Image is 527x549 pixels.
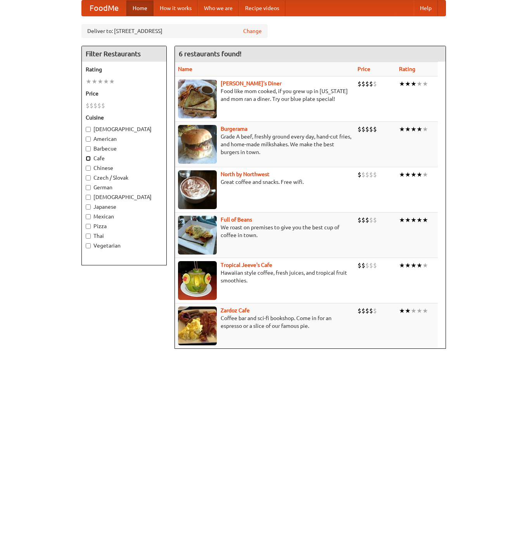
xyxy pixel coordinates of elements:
[369,125,373,133] li: $
[369,216,373,224] li: $
[361,125,365,133] li: $
[86,243,91,248] input: Vegetarian
[178,66,192,72] a: Name
[373,125,377,133] li: $
[399,125,405,133] li: ★
[361,307,365,315] li: $
[399,307,405,315] li: ★
[239,0,285,16] a: Recipe videos
[405,216,411,224] li: ★
[178,223,351,239] p: We roast on premises to give you the best cup of coffee in town.
[178,133,351,156] p: Grade A beef, freshly ground every day, hand-cut fries, and home-made milkshakes. We make the bes...
[86,232,162,240] label: Thai
[86,222,162,230] label: Pizza
[178,269,351,284] p: Hawaiian style coffee, fresh juices, and tropical fruit smoothies.
[373,170,377,179] li: $
[361,216,365,224] li: $
[405,261,411,270] li: ★
[411,307,416,315] li: ★
[369,261,373,270] li: $
[178,178,351,186] p: Great coffee and snacks. Free wifi.
[86,145,162,152] label: Barbecue
[86,90,162,97] h5: Price
[86,174,162,182] label: Czech / Slovak
[86,224,91,229] input: Pizza
[178,87,351,103] p: Food like mom cooked, if you grew up in [US_STATE] and mom ran a diner. Try our blue plate special!
[86,77,92,86] li: ★
[361,80,365,88] li: $
[358,80,361,88] li: $
[411,216,416,224] li: ★
[86,184,162,191] label: German
[221,171,270,177] a: North by Northwest
[178,125,217,164] img: burgerama.jpg
[365,216,369,224] li: $
[365,125,369,133] li: $
[361,261,365,270] li: $
[221,80,282,87] a: [PERSON_NAME]'s Diner
[178,307,217,345] img: zardoz.jpg
[411,261,416,270] li: ★
[358,125,361,133] li: $
[358,170,361,179] li: $
[178,314,351,330] p: Coffee bar and sci-fi bookshop. Come in for an espresso or a slice of our famous pie.
[365,80,369,88] li: $
[422,125,428,133] li: ★
[369,170,373,179] li: $
[405,80,411,88] li: ★
[86,101,90,110] li: $
[86,242,162,249] label: Vegetarian
[358,216,361,224] li: $
[221,216,252,223] a: Full of Beans
[179,50,242,57] ng-pluralize: 6 restaurants found!
[416,170,422,179] li: ★
[416,261,422,270] li: ★
[422,216,428,224] li: ★
[422,307,428,315] li: ★
[86,127,91,132] input: [DEMOGRAPHIC_DATA]
[405,307,411,315] li: ★
[414,0,438,16] a: Help
[221,126,247,132] b: Burgerama
[243,27,262,35] a: Change
[86,175,91,180] input: Czech / Slovak
[86,204,91,210] input: Japanese
[154,0,198,16] a: How it works
[373,80,377,88] li: $
[369,80,373,88] li: $
[93,101,97,110] li: $
[86,234,91,239] input: Thai
[373,261,377,270] li: $
[198,0,239,16] a: Who we are
[86,166,91,171] input: Chinese
[365,261,369,270] li: $
[416,125,422,133] li: ★
[90,101,93,110] li: $
[416,307,422,315] li: ★
[86,146,91,151] input: Barbecue
[369,307,373,315] li: $
[81,24,268,38] div: Deliver to: [STREET_ADDRESS]
[399,80,405,88] li: ★
[86,137,91,142] input: American
[178,216,217,255] img: beans.jpg
[399,170,405,179] li: ★
[86,203,162,211] label: Japanese
[411,170,416,179] li: ★
[92,77,97,86] li: ★
[86,66,162,73] h5: Rating
[358,261,361,270] li: $
[416,216,422,224] li: ★
[103,77,109,86] li: ★
[365,307,369,315] li: $
[97,77,103,86] li: ★
[86,125,162,133] label: [DEMOGRAPHIC_DATA]
[97,101,101,110] li: $
[126,0,154,16] a: Home
[405,170,411,179] li: ★
[373,216,377,224] li: $
[178,80,217,118] img: sallys.jpg
[101,101,105,110] li: $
